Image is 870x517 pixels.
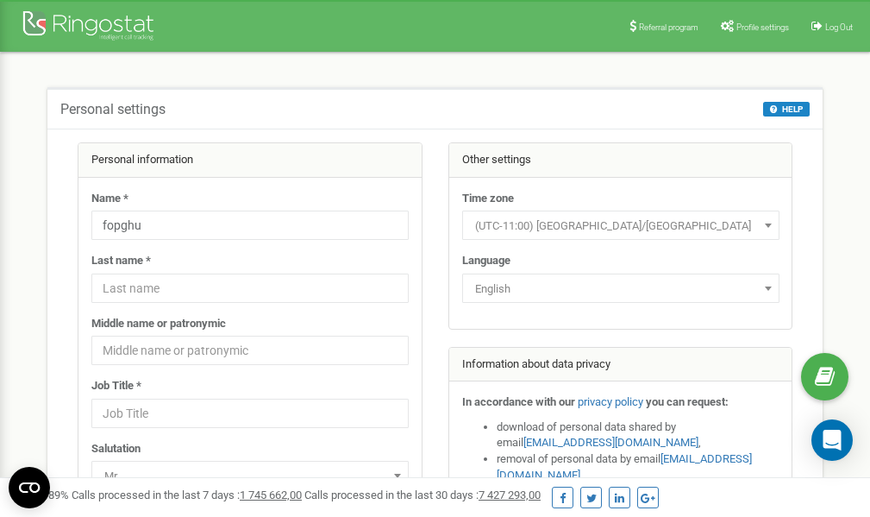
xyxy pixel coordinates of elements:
[91,316,226,332] label: Middle name or patronymic
[468,277,773,301] span: English
[479,489,541,501] u: 7 427 293,00
[60,102,166,117] h5: Personal settings
[578,395,643,408] a: privacy policy
[449,143,792,178] div: Other settings
[462,191,514,207] label: Time zone
[91,461,409,490] span: Mr.
[91,336,409,365] input: Middle name or patronymic
[497,419,779,451] li: download of personal data shared by email ,
[462,253,510,269] label: Language
[825,22,853,32] span: Log Out
[97,464,403,489] span: Mr.
[462,395,575,408] strong: In accordance with our
[639,22,698,32] span: Referral program
[736,22,789,32] span: Profile settings
[91,253,151,269] label: Last name *
[72,489,302,501] span: Calls processed in the last 7 days :
[304,489,541,501] span: Calls processed in the last 30 days :
[91,378,141,394] label: Job Title *
[646,395,729,408] strong: you can request:
[497,451,779,483] li: removal of personal data by email ,
[763,102,810,117] button: HELP
[9,467,50,508] button: Open CMP widget
[468,214,773,238] span: (UTC-11:00) Pacific/Midway
[91,274,409,303] input: Last name
[523,436,698,449] a: [EMAIL_ADDRESS][DOMAIN_NAME]
[240,489,302,501] u: 1 745 662,00
[91,399,409,428] input: Job Title
[462,211,779,240] span: (UTC-11:00) Pacific/Midway
[78,143,422,178] div: Personal information
[462,274,779,303] span: English
[811,419,853,461] div: Open Intercom Messenger
[449,348,792,382] div: Information about data privacy
[91,191,128,207] label: Name *
[91,441,141,457] label: Salutation
[91,211,409,240] input: Name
